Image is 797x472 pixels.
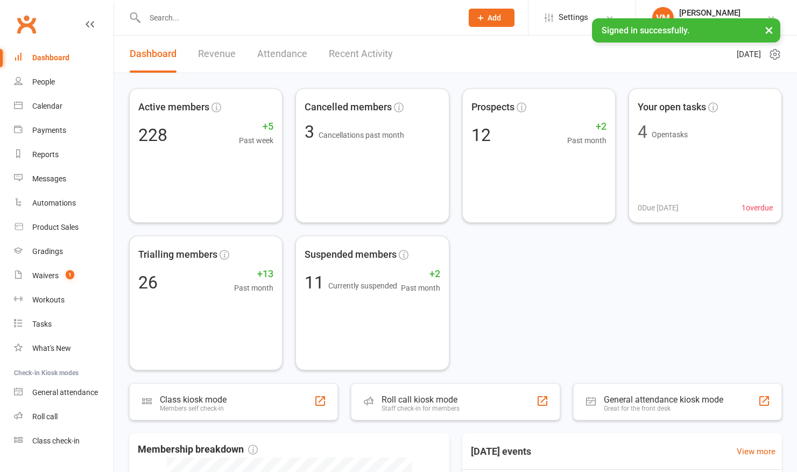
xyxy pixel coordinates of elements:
[638,202,679,214] span: 0 Due [DATE]
[198,36,236,73] a: Revenue
[604,405,723,412] div: Great for the front desk
[138,274,158,291] div: 26
[138,100,209,115] span: Active members
[14,429,114,453] a: Class kiosk mode
[14,288,114,312] a: Workouts
[567,135,606,146] span: Past month
[32,53,69,62] div: Dashboard
[32,320,52,328] div: Tasks
[14,264,114,288] a: Waivers 1
[234,282,273,294] span: Past month
[559,5,588,30] span: Settings
[567,119,606,135] span: +2
[382,394,460,405] div: Roll call kiosk mode
[737,445,775,458] a: View more
[305,100,392,115] span: Cancelled members
[13,11,40,38] a: Clubworx
[305,122,319,142] span: 3
[257,36,307,73] a: Attendance
[638,123,647,140] div: 4
[138,126,167,144] div: 228
[32,199,76,207] div: Automations
[488,13,501,22] span: Add
[469,9,514,27] button: Add
[32,412,58,421] div: Roll call
[239,135,273,146] span: Past week
[14,215,114,239] a: Product Sales
[32,174,66,183] div: Messages
[138,442,258,457] span: Membership breakdown
[462,442,540,461] h3: [DATE] events
[32,388,98,397] div: General attendance
[14,167,114,191] a: Messages
[239,119,273,135] span: +5
[401,266,440,282] span: +2
[32,150,59,159] div: Reports
[471,126,491,144] div: 12
[679,18,763,27] div: Emplify Western Suburbs
[14,46,114,70] a: Dashboard
[32,126,66,135] div: Payments
[14,381,114,405] a: General attendance kiosk mode
[32,295,65,304] div: Workouts
[32,223,79,231] div: Product Sales
[604,394,723,405] div: General attendance kiosk mode
[14,312,114,336] a: Tasks
[328,281,397,290] span: Currently suspended
[14,143,114,167] a: Reports
[638,100,706,115] span: Your open tasks
[679,8,763,18] div: [PERSON_NAME]
[305,247,397,263] span: Suspended members
[130,36,177,73] a: Dashboard
[742,202,773,214] span: 1 overdue
[382,405,460,412] div: Staff check-in for members
[14,405,114,429] a: Roll call
[14,118,114,143] a: Payments
[66,270,74,279] span: 1
[14,94,114,118] a: Calendar
[14,336,114,361] a: What's New
[652,7,674,29] div: VM
[138,247,217,263] span: Trialling members
[32,271,59,280] div: Waivers
[160,394,227,405] div: Class kiosk mode
[32,344,71,353] div: What's New
[759,18,779,41] button: ×
[401,282,440,294] span: Past month
[305,274,397,291] div: 11
[471,100,514,115] span: Prospects
[32,436,80,445] div: Class check-in
[329,36,393,73] a: Recent Activity
[652,130,688,139] span: Open tasks
[14,70,114,94] a: People
[14,191,114,215] a: Automations
[319,131,404,139] span: Cancellations past month
[160,405,227,412] div: Members self check-in
[737,48,761,61] span: [DATE]
[32,102,62,110] div: Calendar
[32,247,63,256] div: Gradings
[14,239,114,264] a: Gradings
[234,266,273,282] span: +13
[32,78,55,86] div: People
[602,25,689,36] span: Signed in successfully.
[142,10,455,25] input: Search...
